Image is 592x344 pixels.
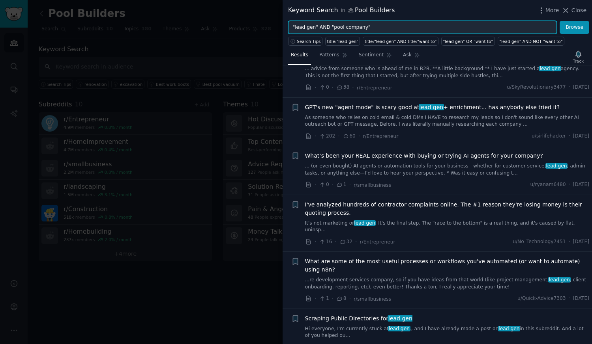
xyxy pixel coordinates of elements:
[336,181,346,188] span: 1
[507,84,566,91] span: u/SkyRevolutionary3477
[354,296,391,302] span: r/smallbusiness
[343,133,356,140] span: 60
[569,181,570,188] span: ·
[341,7,345,14] span: in
[569,84,570,91] span: ·
[571,6,586,15] span: Close
[305,314,412,323] a: Scraping Public Directories forlead gen
[498,37,564,46] a: "lead gen" AND NOT "want to"
[356,49,395,65] a: Sentiment
[441,37,495,46] a: "lead gen" OR "want to"
[305,277,590,290] a: ...re development services company, so if you have ideas from that world (like project management...
[319,181,329,188] span: 0
[365,39,437,44] div: title:"lead gen" AND title:"want to"
[319,133,335,140] span: 202
[498,326,521,331] span: lead gen
[354,220,376,226] span: lead gen
[358,132,360,140] span: ·
[388,315,413,322] span: lead gen
[319,238,332,245] span: 16
[560,21,589,34] button: Browse
[332,181,333,189] span: ·
[315,295,316,303] span: ·
[317,49,350,65] a: Patterns
[569,295,570,302] span: ·
[419,104,444,110] span: lead gen
[354,182,391,188] span: r/smallbusiness
[339,238,352,245] span: 32
[359,52,384,59] span: Sentiment
[388,326,410,331] span: lead gen
[545,163,568,169] span: lead gen
[291,52,308,59] span: Results
[319,52,339,59] span: Patterns
[573,84,589,91] span: [DATE]
[336,84,349,91] span: 38
[357,85,392,91] span: r/Entrepreneur
[288,37,322,46] button: Search Tips
[548,277,571,283] span: lead gen
[573,295,589,302] span: [DATE]
[352,84,354,92] span: ·
[349,181,351,189] span: ·
[338,132,339,140] span: ·
[315,84,316,92] span: ·
[305,103,560,112] a: GPT's new "agent mode" is scary good atlead gen+ enrichment... has anybody else tried it?
[332,295,333,303] span: ·
[315,181,316,189] span: ·
[305,65,590,79] a: ... advice from someone who is ahead of me in B2B. **A little background:** I have just started a...
[573,238,589,245] span: [DATE]
[319,84,329,91] span: 0
[325,37,360,46] a: title:"lead gen"
[297,39,321,44] span: Search Tips
[537,6,559,15] button: More
[305,314,412,323] span: Scraping Public Directories for
[305,220,590,234] a: It's not marketing orlead gen. It's the final step. The "race to the bottom" is a real thing, and...
[499,39,562,44] div: "lead gen" AND NOT "want to"
[569,133,570,140] span: ·
[569,238,570,245] span: ·
[305,325,590,339] a: Hi everyone, I'm currently stuck atlead gen., and I have already made a post onlead genin this su...
[443,39,493,44] div: "lead gen" OR "want to"
[288,6,395,15] div: Keyword Search Pool Builders
[315,132,316,140] span: ·
[305,163,590,177] a: ... (or even bought) AI agents or automation tools for your business—whether for customer service...
[562,6,586,15] button: Close
[349,295,351,303] span: ·
[360,239,395,245] span: r/Entrepreneur
[319,295,329,302] span: 1
[335,238,337,246] span: ·
[332,84,333,92] span: ·
[400,49,423,65] a: Ask
[355,238,357,246] span: ·
[545,6,559,15] span: More
[305,257,590,274] a: What are some of the most useful processes or workflows you've automated (or want to automate) us...
[305,201,590,217] a: I've analyzed hundreds of contractor complaints online. The #1 reason they're losing money is the...
[288,49,311,65] a: Results
[513,238,566,245] span: u/No_Technology7451
[315,238,316,246] span: ·
[530,181,566,188] span: u/ryanam6480
[305,103,560,112] span: GPT's new "agent mode" is scary good at + enrichment... has anybody else tried it?
[305,152,543,160] a: What’s been your REAL experience with buying or trying AI agents for your company?
[327,39,358,44] div: title:"lead gen"
[403,52,412,59] span: Ask
[363,134,398,139] span: r/Entrepreneur
[517,295,566,302] span: u/Quick-Advice7303
[539,66,562,71] span: lead gen
[573,181,589,188] span: [DATE]
[363,37,438,46] a: title:"lead gen" AND title:"want to"
[305,114,590,128] a: As someone who relies on cold email & cold DMs I HAVE to research my leads so I don't sound like ...
[288,21,557,34] input: Try a keyword related to your business
[336,295,346,302] span: 8
[532,133,566,140] span: u/sirlifehacker
[573,133,589,140] span: [DATE]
